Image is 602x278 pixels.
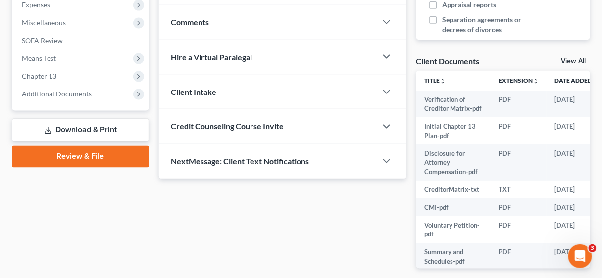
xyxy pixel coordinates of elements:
[22,18,66,27] span: Miscellaneous
[171,52,252,62] span: Hire a Virtual Paralegal
[22,54,56,62] span: Means Test
[22,36,63,45] span: SOFA Review
[22,0,50,9] span: Expenses
[491,144,547,181] td: PDF
[416,56,480,66] div: Client Documents
[14,32,149,49] a: SOFA Review
[416,181,491,198] td: CreditorMatrix-txt
[171,157,309,166] span: NextMessage: Client Text Notifications
[491,198,547,216] td: PDF
[416,91,491,118] td: Verification of Creditor Matrix-pdf
[533,78,539,84] i: unfold_more
[171,122,284,131] span: Credit Counseling Course Invite
[12,146,149,168] a: Review & File
[589,244,597,252] span: 3
[491,243,547,271] td: PDF
[440,78,446,84] i: unfold_more
[491,181,547,198] td: TXT
[442,15,538,35] span: Separation agreements or decrees of divorces
[416,243,491,271] td: Summary and Schedules-pdf
[499,77,539,84] a: Extensionunfold_more
[568,244,592,268] iframe: Intercom live chat
[12,119,149,142] a: Download & Print
[416,117,491,144] td: Initial Chapter 13 Plan-pdf
[22,72,56,80] span: Chapter 13
[554,77,599,84] a: Date Added expand_more
[491,216,547,243] td: PDF
[171,87,216,96] span: Client Intake
[561,58,586,65] a: View All
[416,216,491,243] td: Voluntary Petition-pdf
[171,17,209,27] span: Comments
[424,77,446,84] a: Titleunfold_more
[491,117,547,144] td: PDF
[416,198,491,216] td: CMI-pdf
[22,90,92,98] span: Additional Documents
[416,144,491,181] td: Disclosure for Attorney Compensation-pdf
[491,91,547,118] td: PDF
